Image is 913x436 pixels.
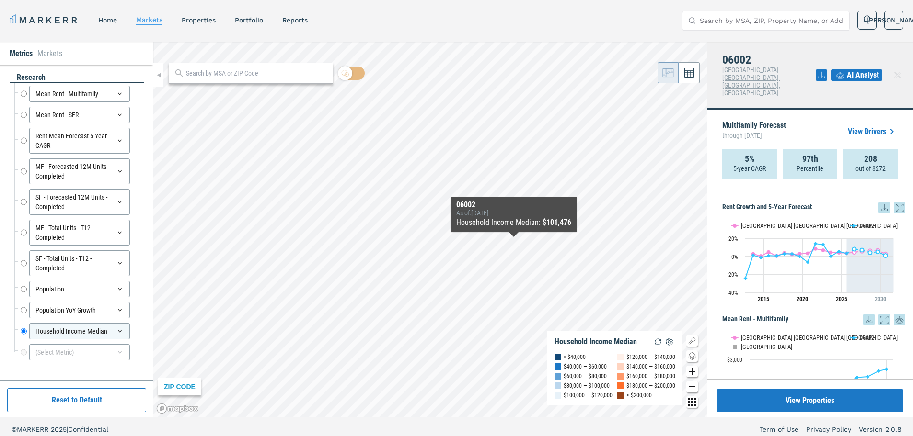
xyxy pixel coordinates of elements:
[853,247,888,257] g: 06002, line 4 of 4 with 5 data points.
[731,254,738,260] text: 0%
[564,371,607,381] div: $60,000 — $80,000
[745,154,755,164] strong: 5%
[855,164,886,173] p: out of 8272
[543,218,571,227] b: $101,476
[806,260,810,264] path: Saturday, 29 Aug, 20:00, -6.39. 06002.
[850,222,875,229] button: Show 06002
[884,11,903,30] button: [PERSON_NAME]
[158,378,201,395] div: ZIP CODE
[775,254,779,257] path: Monday, 29 Aug, 20:00, 0.53. 06002.
[760,425,798,434] a: Term of Use
[10,72,144,83] div: research
[186,68,328,78] input: Search by MSA or ZIP Code
[717,389,903,412] button: View Properties
[722,66,780,97] span: [GEOGRAPHIC_DATA]-[GEOGRAPHIC_DATA]-[GEOGRAPHIC_DATA], [GEOGRAPHIC_DATA]
[456,201,571,209] div: 06002
[876,250,880,254] path: Wednesday, 29 Aug, 20:00, 4.96. 06002.
[664,336,675,347] img: Settings
[845,251,849,255] path: Friday, 29 Aug, 20:00, 3.26. 06002.
[783,252,786,256] path: Tuesday, 29 Aug, 20:00, 2.82. 06002.
[626,362,675,371] div: $140,000 — $160,000
[767,254,771,257] path: Saturday, 29 Aug, 20:00, 0.81. 06002.
[29,281,130,297] div: Population
[866,375,870,379] path: Thursday, 14 Dec, 19:00, 2,443.01. 06002.
[797,164,823,173] p: Percentile
[860,248,864,252] path: Sunday, 29 Aug, 20:00, 7.04. 06002.
[29,158,130,184] div: MF - Forecasted 12M Units - Completed
[798,255,802,258] path: Thursday, 29 Aug, 20:00, -0.04. 06002.
[156,403,198,414] a: Mapbox logo
[722,54,816,66] h4: 06002
[700,11,844,30] input: Search by MSA, ZIP, Property Name, or Address
[29,250,130,276] div: SF - Total Units - T12 - Completed
[51,425,68,433] span: 2025 |
[29,302,130,318] div: Population YoY Growth
[564,362,607,371] div: $40,000 — $60,000
[136,16,162,23] a: markets
[733,164,766,173] p: 5-year CAGR
[751,253,755,257] path: Thursday, 29 Aug, 20:00, 1.35. 06002.
[837,249,841,253] path: Thursday, 29 Aug, 20:00, 5.43. 06002.
[29,128,130,154] div: Rent Mean Forecast 5 Year CAGR
[10,48,33,59] li: Metrics
[564,381,610,391] div: $80,000 — $100,000
[29,107,130,123] div: Mean Rent - SFR
[29,220,130,246] div: MF - Total Units - T12 - Completed
[686,381,698,392] button: Zoom out map button
[722,129,786,142] span: through [DATE]
[68,425,108,433] span: Confidential
[29,86,130,102] div: Mean Rent - Multifamily
[759,256,763,259] path: Friday, 29 Aug, 20:00, -1.43. 06002.
[790,252,794,256] path: Wednesday, 29 Aug, 20:00, 2.71. 06002.
[806,425,851,434] a: Privacy Policy
[7,388,146,412] button: Reset to Default
[731,334,840,341] button: Show Hartford-West Hartford-East Hartford, CT
[626,371,675,381] div: $160,000 — $180,000
[727,271,738,278] text: -20%
[758,296,769,302] tspan: 2015
[686,396,698,408] button: Other options map button
[564,391,613,400] div: $100,000 — $120,000
[868,251,872,255] path: Tuesday, 29 Aug, 20:00, 4.13. 06002.
[797,296,808,302] tspan: 2020
[767,250,771,254] path: Saturday, 29 Aug, 20:00, 4.74. Hartford-West Hartford-East Hartford, CT.
[741,343,792,350] text: [GEOGRAPHIC_DATA]
[10,13,79,27] a: MARKERR
[456,201,571,228] div: Map Tooltip Content
[859,425,901,434] a: Version 2.0.8
[626,352,675,362] div: $120,000 — $140,000
[37,48,62,59] li: Markets
[456,209,571,217] div: As of : [DATE]
[686,366,698,377] button: Zoom in map button
[98,16,117,24] a: home
[722,213,898,309] svg: Interactive chart
[626,391,652,400] div: > $200,000
[182,16,216,24] a: properties
[875,296,886,302] tspan: 2030
[728,235,738,242] text: 20%
[153,42,707,417] canvas: Map
[722,202,905,213] h5: Rent Growth and 5-Year Forecast
[652,336,664,347] img: Reload Legend
[744,277,748,280] path: Wednesday, 29 Aug, 20:00, -24.47. 06002.
[847,69,879,81] span: AI Analyst
[829,254,833,258] path: Tuesday, 29 Aug, 20:00, 0.08. 06002.
[850,334,875,341] button: Show 06002
[555,337,637,347] div: Household Income Median
[29,344,130,360] div: (Select Metric)
[722,213,905,309] div: Rent Growth and 5-Year Forecast. Highcharts interactive chart.
[686,350,698,362] button: Change style map button
[29,189,130,215] div: SF - Forecasted 12M Units - Completed
[831,69,882,81] button: AI Analyst
[727,357,742,363] text: $3,000
[456,217,571,228] div: Household Income Median :
[802,154,818,164] strong: 97th
[864,154,877,164] strong: 208
[853,247,856,251] path: Saturday, 29 Aug, 20:00, 8.05. 06002.
[814,242,818,246] path: Sunday, 29 Aug, 20:00, 14.13. 06002.
[282,16,308,24] a: reports
[884,254,888,257] path: Thursday, 29 Aug, 20:00, 0.95. 06002.
[836,296,847,302] tspan: 2025
[731,343,751,350] button: Show USA
[727,290,738,296] text: -40%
